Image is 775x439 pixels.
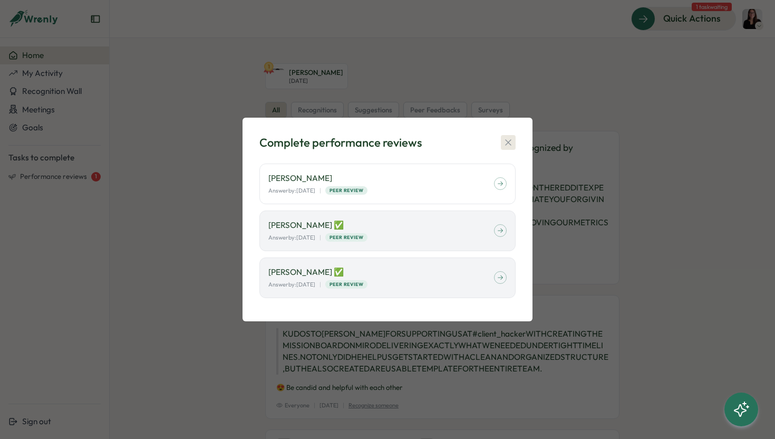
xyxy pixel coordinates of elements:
[268,280,315,289] p: Answer by: [DATE]
[330,187,364,194] span: Peer Review
[268,173,494,184] p: [PERSON_NAME]
[259,135,422,151] div: Complete performance reviews
[268,219,494,231] p: [PERSON_NAME] ✅
[319,280,321,289] p: |
[330,234,364,241] span: Peer Review
[259,211,516,251] a: [PERSON_NAME] ✅Answerby:[DATE]|Peer Review
[259,164,516,204] a: [PERSON_NAME] Answerby:[DATE]|Peer Review
[330,281,364,288] span: Peer Review
[268,266,494,278] p: [PERSON_NAME] ✅
[268,233,315,242] p: Answer by: [DATE]
[319,186,321,195] p: |
[268,186,315,195] p: Answer by: [DATE]
[319,233,321,242] p: |
[259,257,516,298] a: [PERSON_NAME] ✅Answerby:[DATE]|Peer Review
